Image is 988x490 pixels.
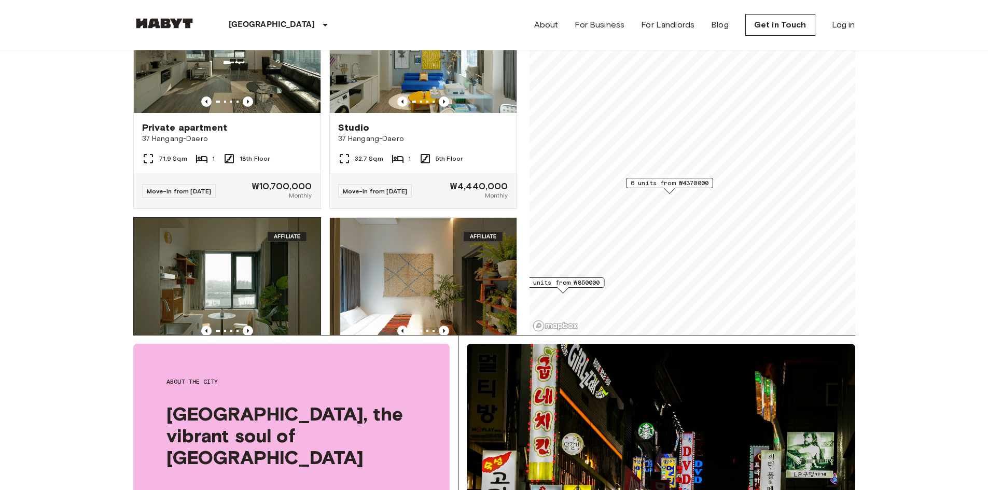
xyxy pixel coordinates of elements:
[439,326,449,336] button: Previous image
[485,191,508,200] span: Monthly
[330,218,517,342] img: Marketing picture of unit EP-Y-B-07-00
[343,187,408,195] span: Move-in from [DATE]
[397,96,408,107] button: Previous image
[641,19,694,31] a: For Landlords
[439,96,449,107] button: Previous image
[212,154,215,163] span: 1
[133,217,321,438] a: Marketing picture of unit EP-Y-P-18-00Previous imagePrevious imageStudio37 Hangang-Daero33.9 Sqm1...
[533,320,578,332] a: Mapbox logo
[397,326,408,336] button: Previous image
[534,19,559,31] a: About
[575,19,624,31] a: For Business
[525,278,600,287] span: 9 units from ₩850000
[711,19,729,31] a: Blog
[745,14,815,36] a: Get in Touch
[630,178,708,188] span: 6 units from ₩4370000
[243,326,253,336] button: Previous image
[134,218,321,342] img: Marketing picture of unit EP-Y-P-18-00
[289,191,312,200] span: Monthly
[229,19,315,31] p: [GEOGRAPHIC_DATA]
[252,181,312,191] span: ₩10,700,000
[338,121,370,134] span: Studio
[166,377,416,386] span: About the city
[625,178,713,194] div: Map marker
[436,154,463,163] span: 5th Floor
[159,154,187,163] span: 71.9 Sqm
[450,181,508,191] span: ₩4,440,000
[147,187,212,195] span: Move-in from [DATE]
[355,154,383,163] span: 32.7 Sqm
[408,154,411,163] span: 1
[329,217,517,438] a: Marketing picture of unit EP-Y-B-07-00Previous imagePrevious imageStudio37 Hangang-Daero33.8 Sqm1...
[240,154,270,163] span: 18th Floor
[166,403,416,468] span: [GEOGRAPHIC_DATA], the vibrant soul of [GEOGRAPHIC_DATA]
[243,96,253,107] button: Previous image
[133,18,196,29] img: Habyt
[521,277,604,293] div: Map marker
[201,326,212,336] button: Previous image
[338,134,508,144] span: 37 Hangang-Daero
[142,134,312,144] span: 37 Hangang-Daero
[201,96,212,107] button: Previous image
[832,19,855,31] a: Log in
[142,121,228,134] span: Private apartment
